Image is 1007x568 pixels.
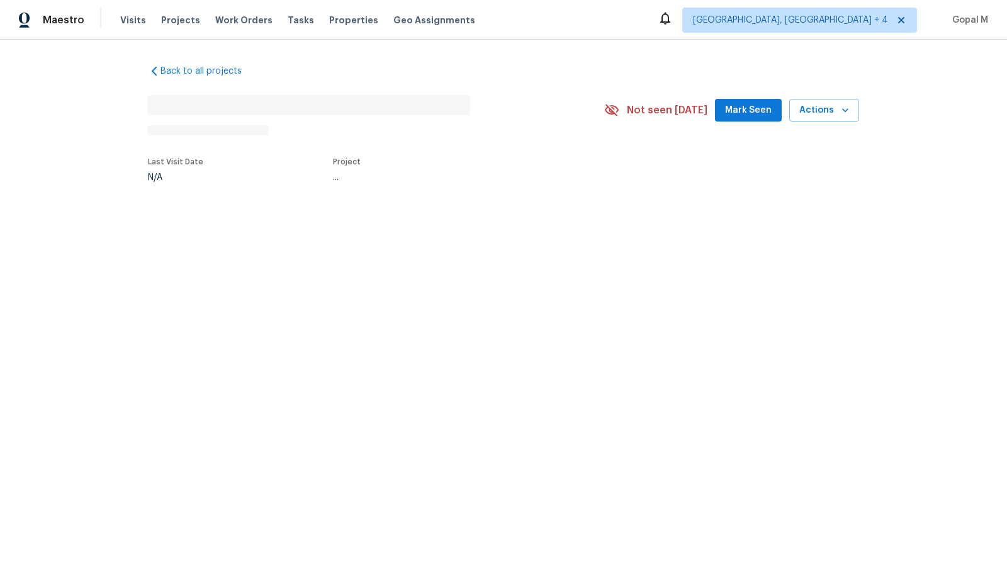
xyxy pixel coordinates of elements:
span: [GEOGRAPHIC_DATA], [GEOGRAPHIC_DATA] + 4 [693,14,888,26]
span: Geo Assignments [393,14,475,26]
span: Properties [329,14,378,26]
a: Back to all projects [148,65,269,77]
span: Actions [799,103,849,118]
span: Tasks [288,16,314,25]
div: N/A [148,173,203,182]
span: Last Visit Date [148,158,203,166]
span: Not seen [DATE] [627,104,707,116]
div: ... [333,173,575,182]
span: Mark Seen [725,103,772,118]
span: Gopal M [947,14,988,26]
span: Project [333,158,361,166]
span: Projects [161,14,200,26]
button: Mark Seen [715,99,782,122]
span: Maestro [43,14,84,26]
span: Visits [120,14,146,26]
span: Work Orders [215,14,273,26]
button: Actions [789,99,859,122]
